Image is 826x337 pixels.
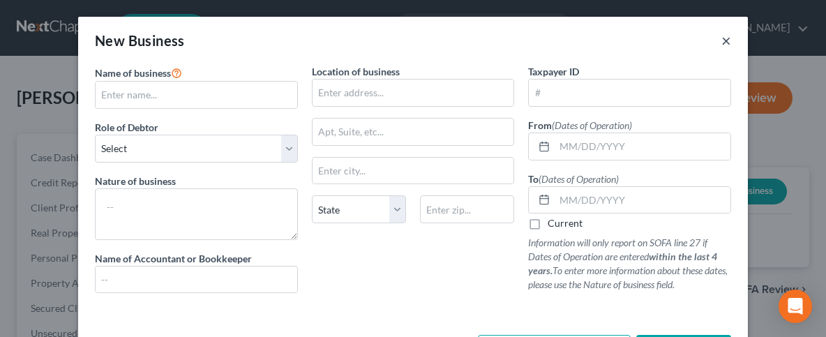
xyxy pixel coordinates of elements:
[312,64,400,79] label: Location of business
[95,67,171,79] span: Name of business
[721,32,731,49] button: ×
[528,236,731,292] p: Information will only report on SOFA line 27 if Dates of Operation are entered To enter more info...
[95,32,125,49] span: New
[528,64,579,79] label: Taxpayer ID
[95,121,158,133] span: Role of Debtor
[528,172,619,186] label: To
[96,82,297,108] input: Enter name...
[539,173,619,185] span: (Dates of Operation)
[95,251,252,266] label: Name of Accountant or Bookkeeper
[313,119,514,145] input: Apt, Suite, etc...
[313,80,514,106] input: Enter address...
[552,119,632,131] span: (Dates of Operation)
[529,80,730,106] input: #
[548,216,583,230] label: Current
[420,195,514,223] input: Enter zip...
[555,133,730,160] input: MM/DD/YYYY
[128,32,185,49] span: Business
[779,290,812,323] div: Open Intercom Messenger
[313,158,514,184] input: Enter city...
[96,267,297,293] input: --
[528,118,632,133] label: From
[95,174,176,188] label: Nature of business
[555,187,730,214] input: MM/DD/YYYY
